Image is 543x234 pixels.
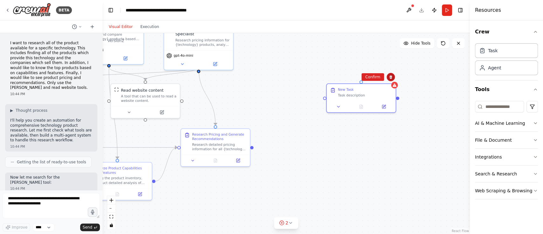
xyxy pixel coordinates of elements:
[94,166,149,175] div: Analyze Product Capabilities and Features
[475,166,538,182] button: Search & Research
[10,118,92,143] p: I'll help you create an automation for comprehensive technology product research. Let me first ch...
[10,108,47,113] button: ▶Thought process
[74,16,144,65] div: Analyze and compare {technology} products based on their capabilities, features, and specificatio...
[107,196,115,229] div: React Flow controls
[126,7,197,13] nav: breadcrumb
[361,73,384,81] button: Confirm
[174,53,193,58] span: gpt-4o-mini
[475,182,538,199] button: Web Scraping & Browsing
[146,109,178,116] button: Open in side panel
[411,41,430,46] span: Hide Tools
[274,217,298,229] button: 2
[130,191,150,197] button: Open in side panel
[16,108,47,113] span: Thought process
[69,23,85,31] button: Switch to previous chat
[121,94,176,103] div: A tool that can be used to read a website content.
[196,67,218,125] g: Edge from a00be558-a756-49ae-872e-abbe8e89e319 to bbb0e784-cca5-4d43-a8c0-3906d82cc15c
[10,186,92,191] div: 10:44 PM
[199,61,231,67] button: Open in side panel
[400,38,434,48] button: Hide Tools
[83,225,92,230] span: Send
[10,144,92,149] div: 10:44 PM
[456,6,465,15] button: Hide right sidebar
[475,149,538,165] button: Integrations
[338,87,353,92] div: New Task
[84,48,103,52] span: gpt-4o-mini
[56,6,72,14] div: BETA
[10,41,92,90] p: I want to research all of the product available for a specific technology. This includes finding ...
[86,32,140,41] div: Analyze and compare {technology} products based on their capabilities, features, and specificatio...
[175,20,230,37] div: Pricing Research and Recommendation Specialist
[386,73,395,81] button: Delete node
[475,23,538,41] button: Crew
[105,23,136,31] button: Visual Editor
[107,221,115,229] button: toggle interactivity
[107,196,115,204] button: zoom in
[475,98,538,204] div: Tools
[475,81,538,98] button: Tools
[136,23,163,31] button: Execution
[53,67,201,81] g: Edge from a00be558-a756-49ae-872e-abbe8e89e319 to 572a2e22-d249-404f-bb36-457b9a4de2ba
[192,132,247,141] div: Research Pricing and Generate Recommendations
[475,115,538,131] button: AI & Machine Learning
[105,191,129,197] button: No output available
[475,6,501,14] h4: Resources
[3,223,30,231] button: Improve
[326,83,396,113] div: New TaskTask description
[17,160,86,165] span: Getting the list of ready-to-use tools
[13,3,51,17] img: Logo
[114,87,119,92] img: ScrapeWebsiteTool
[204,157,227,164] button: No output available
[143,67,201,81] g: Edge from a00be558-a756-49ae-872e-abbe8e89e319 to 50d7eb42-d378-4ace-9f6e-b3681cbc4403
[80,223,100,231] button: Send
[488,47,498,54] div: Task
[228,157,247,164] button: Open in side panel
[82,162,152,201] div: Analyze Product Capabilities and FeaturesUsing the product inventory, conduct detailed analysis o...
[156,145,177,184] g: Edge from 745b5692-b3b8-4eed-bc8d-329547c7314e to bbb0e784-cca5-4d43-a8c0-3906d82cc15c
[475,41,538,80] div: Crew
[488,65,501,71] div: Agent
[10,108,13,113] span: ▶
[175,38,230,47] div: Research pricing information for {technology} products, analyze cost structures, and provide stra...
[106,67,120,159] g: Edge from 6249db05-fe41-4189-b27f-f262548a50c7 to 745b5692-b3b8-4eed-bc8d-329547c7314e
[109,55,141,62] button: Open in side panel
[452,229,469,233] a: React Flow attribution
[110,83,180,118] div: ScrapeWebsiteToolRead website contentA tool that can be used to read a website content.
[10,92,92,96] div: 10:44 PM
[164,16,233,70] div: Pricing Research and Recommendation SpecialistResearch pricing information for {technology} produ...
[106,6,115,15] button: Hide left sidebar
[349,103,373,110] button: No output available
[88,207,97,217] button: Click to speak your automation idea
[121,87,164,93] div: Read website content
[10,175,92,185] p: Now let me search for the [PERSON_NAME] tool:
[57,145,177,150] g: Edge from 3eaf9a7b-8620-41de-81eb-eaff43b85ac4 to bbb0e784-cca5-4d43-a8c0-3906d82cc15c
[87,23,97,31] button: Start a new chat
[108,38,124,43] div: Version 2
[12,225,27,230] span: Improve
[107,204,115,213] button: zoom out
[180,128,250,167] div: Research Pricing and Generate RecommendationsResearch detailed pricing information for all {techn...
[475,132,538,148] button: File & Document
[285,220,288,226] span: 2
[107,213,115,221] button: fit view
[192,142,247,151] div: Research detailed pricing information for all {technology} products identified in the analysis. I...
[94,176,149,185] div: Using the product inventory, conduct detailed analysis of each {technology} product's capabilitie...
[374,103,393,110] button: Open in side panel
[338,93,392,97] div: Task description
